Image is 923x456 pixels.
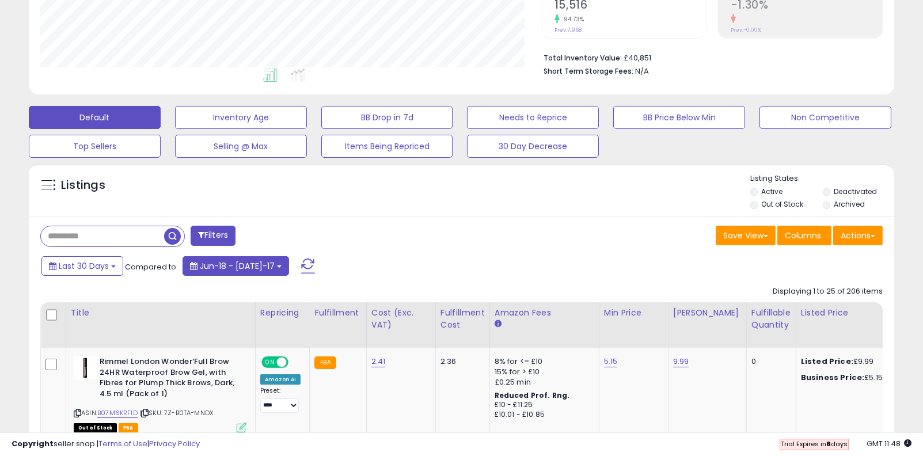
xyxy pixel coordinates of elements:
[149,438,200,449] a: Privacy Policy
[371,307,431,331] div: Cost (Exc. VAT)
[314,307,361,319] div: Fulfillment
[371,356,386,367] a: 2.41
[801,307,901,319] div: Listed Price
[287,358,305,367] span: OFF
[495,356,590,367] div: 8% for <= £10
[260,387,301,413] div: Preset:
[759,106,891,129] button: Non Competitive
[560,15,584,24] small: 94.73%
[604,356,618,367] a: 5.15
[175,106,307,129] button: Inventory Age
[554,26,582,33] small: Prev: 7,968
[867,438,911,449] span: 2025-08-17 11:48 GMT
[544,50,874,64] li: £40,851
[604,307,663,319] div: Min Price
[801,356,897,367] div: £9.99
[74,356,97,379] img: 31cghl2wprL._SL40_.jpg
[495,390,570,400] b: Reduced Prof. Rng.
[834,187,877,196] label: Deactivated
[544,66,633,76] b: Short Term Storage Fees:
[467,135,599,158] button: 30 Day Decrease
[495,410,590,420] div: £10.01 - £10.85
[61,177,105,193] h5: Listings
[834,199,865,209] label: Archived
[98,438,147,449] a: Terms of Use
[801,373,897,383] div: £5.15
[321,106,453,129] button: BB Drop in 7d
[71,307,250,319] div: Title
[260,307,305,319] div: Repricing
[41,256,123,276] button: Last 30 Days
[761,199,803,209] label: Out of Stock
[613,106,745,129] button: BB Price Below Min
[495,319,502,329] small: Amazon Fees.
[777,226,831,245] button: Columns
[29,135,161,158] button: Top Sellers
[191,226,236,246] button: Filters
[801,372,864,383] b: Business Price:
[440,356,481,367] div: 2.36
[495,307,594,319] div: Amazon Fees
[175,135,307,158] button: Selling @ Max
[751,356,787,367] div: 0
[29,106,161,129] button: Default
[495,400,590,410] div: £10 - £11.25
[785,230,821,241] span: Columns
[183,256,289,276] button: Jun-18 - [DATE]-17
[673,307,742,319] div: [PERSON_NAME]
[100,356,240,402] b: Rimmel London Wonder’Full Brow 24HR Waterproof Brow Gel, with Fibres for Plump Thick Brows, Dark,...
[263,358,277,367] span: ON
[635,66,649,77] span: N/A
[801,356,853,367] b: Listed Price:
[495,367,590,377] div: 15% for > £10
[97,408,138,418] a: B07M6KRF1D
[321,135,453,158] button: Items Being Repriced
[826,439,831,449] b: 8
[125,261,178,272] span: Compared to:
[750,173,894,184] p: Listing States:
[716,226,776,245] button: Save View
[731,26,761,33] small: Prev: -0.00%
[673,356,689,367] a: 9.99
[833,226,883,245] button: Actions
[260,374,301,385] div: Amazon AI
[200,260,275,272] span: Jun-18 - [DATE]-17
[12,439,200,450] div: seller snap | |
[781,439,848,449] span: Trial Expires in days
[751,307,791,331] div: Fulfillable Quantity
[544,53,622,63] b: Total Inventory Value:
[139,408,213,417] span: | SKU: 7Z-B0TA-MNDX
[59,260,109,272] span: Last 30 Days
[440,307,485,331] div: Fulfillment Cost
[467,106,599,129] button: Needs to Reprice
[314,356,336,369] small: FBA
[12,438,54,449] strong: Copyright
[495,377,590,387] div: £0.25 min
[761,187,783,196] label: Active
[773,286,883,297] div: Displaying 1 to 25 of 206 items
